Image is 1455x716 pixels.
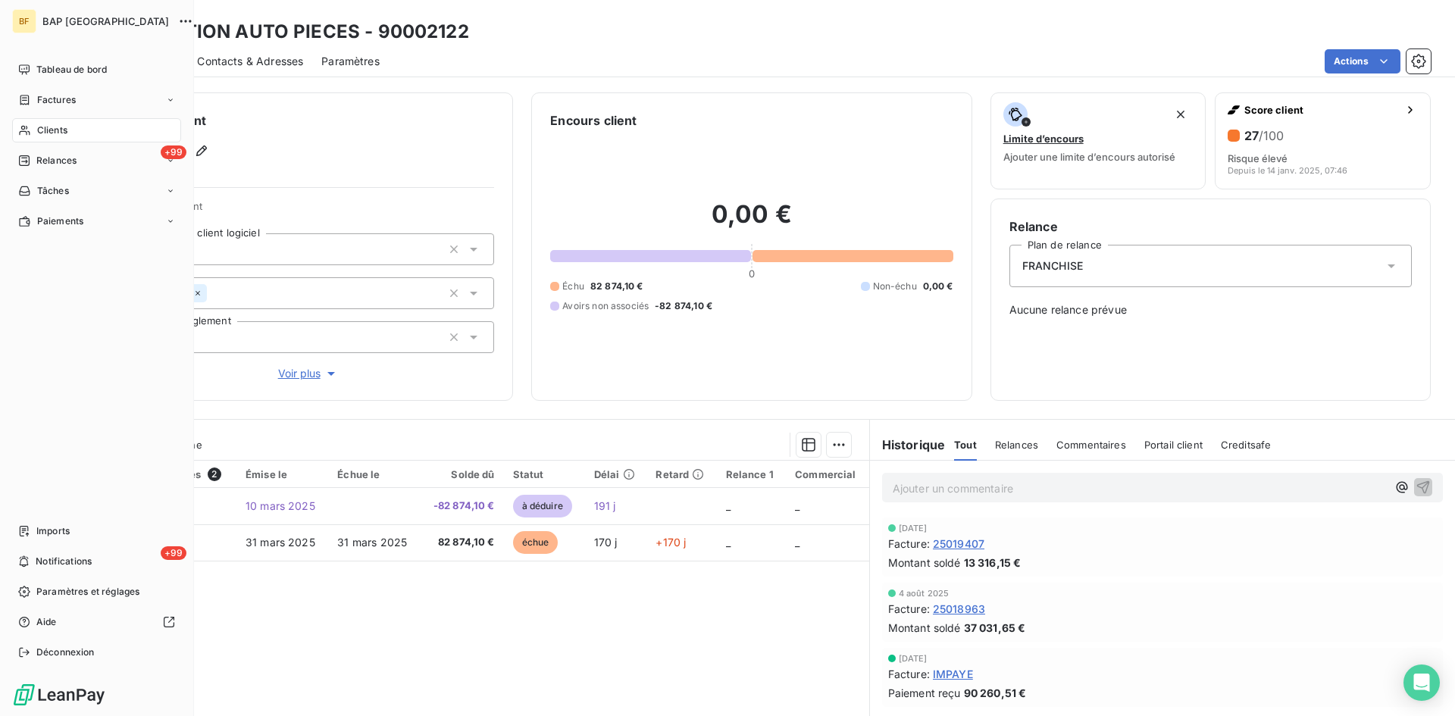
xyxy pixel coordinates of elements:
span: BAP [GEOGRAPHIC_DATA] [42,15,169,27]
div: Échue le [337,468,411,480]
div: Émise le [246,468,319,480]
div: Commercial [795,468,860,480]
span: 25018963 [933,601,985,617]
span: Depuis le 14 janv. 2025, 07:46 [1228,166,1347,175]
a: Aide [12,610,181,634]
input: Ajouter une valeur [207,286,219,300]
span: Contacts & Adresses [197,54,303,69]
span: _ [726,536,731,549]
span: 31 mars 2025 [337,536,407,549]
span: 13 316,15 € [964,555,1022,571]
span: Propriétés Client [122,200,494,221]
span: Aucune relance prévue [1009,302,1412,317]
span: Notifications [36,555,92,568]
span: 82 874,10 € [430,535,495,550]
h3: SOLUTION AUTO PIECES - 90002122 [133,18,469,45]
span: Paramètres et réglages [36,585,139,599]
span: Tout [954,439,977,451]
span: Risque élevé [1228,152,1288,164]
span: IMPAYE [933,666,973,682]
img: Logo LeanPay [12,683,106,707]
span: Échu [562,280,584,293]
span: Portail client [1144,439,1203,451]
button: Score client27/100Risque élevéDepuis le 14 janv. 2025, 07:46 [1215,92,1431,189]
span: 10 mars 2025 [246,499,315,512]
span: [DATE] [899,654,928,663]
span: Déconnexion [36,646,95,659]
span: 170 j [594,536,618,549]
h6: Historique [870,436,946,454]
span: Paiements [37,214,83,228]
h6: 27 [1244,128,1284,143]
h6: Encours client [550,111,637,130]
span: [DATE] [899,524,928,533]
div: BF [12,9,36,33]
span: Paramètres [321,54,380,69]
span: 2 [208,467,221,481]
span: Montant soldé [888,620,961,636]
div: Délai [594,468,637,480]
span: Paiement reçu [888,685,961,701]
span: +170 j [656,536,686,549]
span: Montant soldé [888,555,961,571]
span: Relances [36,154,77,167]
button: Limite d’encoursAjouter une limite d’encours autorisé [990,92,1206,189]
span: Tableau de bord [36,63,107,77]
div: Open Intercom Messenger [1403,664,1440,701]
span: Aide [36,615,57,629]
span: 4 août 2025 [899,589,950,598]
span: +99 [161,145,186,159]
span: Voir plus [278,366,339,381]
span: 90 260,51 € [964,685,1027,701]
div: Relance 1 [726,468,778,480]
span: Relances [995,439,1038,451]
span: 191 j [594,499,616,512]
h6: Informations client [92,111,494,130]
h2: 0,00 € [550,199,953,245]
span: 0 [749,267,755,280]
span: 31 mars 2025 [246,536,315,549]
span: Imports [36,524,70,538]
span: /100 [1259,128,1284,143]
span: Facture : [888,666,930,682]
span: _ [726,499,731,512]
span: 25019407 [933,536,984,552]
span: 82 874,10 € [590,280,643,293]
span: Creditsafe [1221,439,1272,451]
span: Score client [1244,104,1398,116]
span: Facture : [888,601,930,617]
span: _ [795,499,799,512]
span: Commentaires [1056,439,1126,451]
button: Actions [1325,49,1400,73]
button: Voir plus [122,365,494,382]
span: Ajouter une limite d’encours autorisé [1003,151,1175,163]
span: Clients [37,124,67,137]
span: -82 874,10 € [655,299,712,313]
span: -82 874,10 € [430,499,495,514]
div: Statut [513,468,576,480]
span: à déduire [513,495,572,517]
span: Limite d’encours [1003,133,1084,145]
div: Retard [656,468,707,480]
span: Factures [37,93,76,107]
span: FRANCHISE [1022,258,1083,274]
span: +99 [161,546,186,560]
span: Facture : [888,536,930,552]
div: Solde dû [430,468,495,480]
span: 0,00 € [923,280,953,293]
span: Non-échu [873,280,917,293]
h6: Relance [1009,217,1412,236]
span: Avoirs non associés [562,299,649,313]
span: échue [513,531,559,554]
span: 37 031,65 € [964,620,1026,636]
span: _ [795,536,799,549]
span: Tâches [37,184,69,198]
